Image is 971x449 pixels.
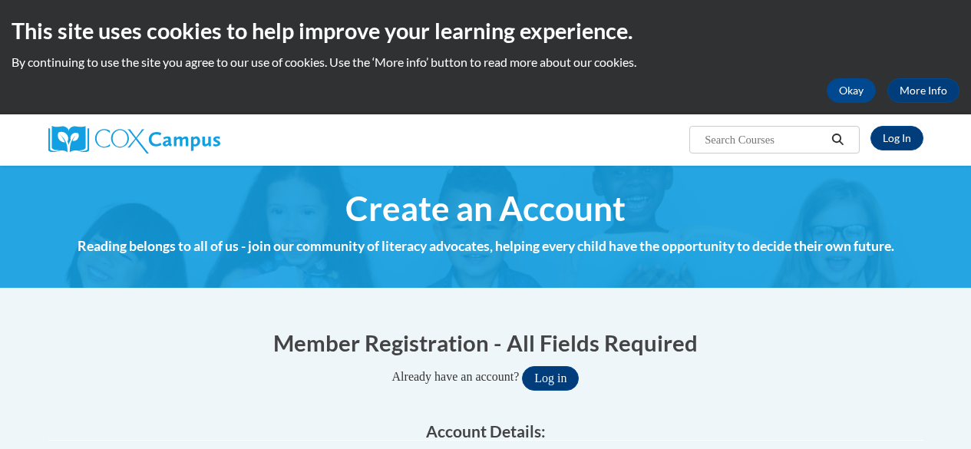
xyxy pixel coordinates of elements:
input: Search Courses [703,130,826,149]
span: Already have an account? [392,370,520,383]
h4: Reading belongs to all of us - join our community of literacy advocates, helping every child have... [48,236,923,256]
button: Search [826,130,849,149]
button: Log in [522,366,579,391]
span: Create an Account [345,188,626,229]
a: More Info [887,78,959,103]
h2: This site uses cookies to help improve your learning experience. [12,15,959,46]
h1: Member Registration - All Fields Required [48,327,923,358]
a: Log In [870,126,923,150]
img: Cox Campus [48,126,220,154]
p: By continuing to use the site you agree to our use of cookies. Use the ‘More info’ button to read... [12,54,959,71]
button: Okay [827,78,876,103]
span: Account Details: [426,421,546,441]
